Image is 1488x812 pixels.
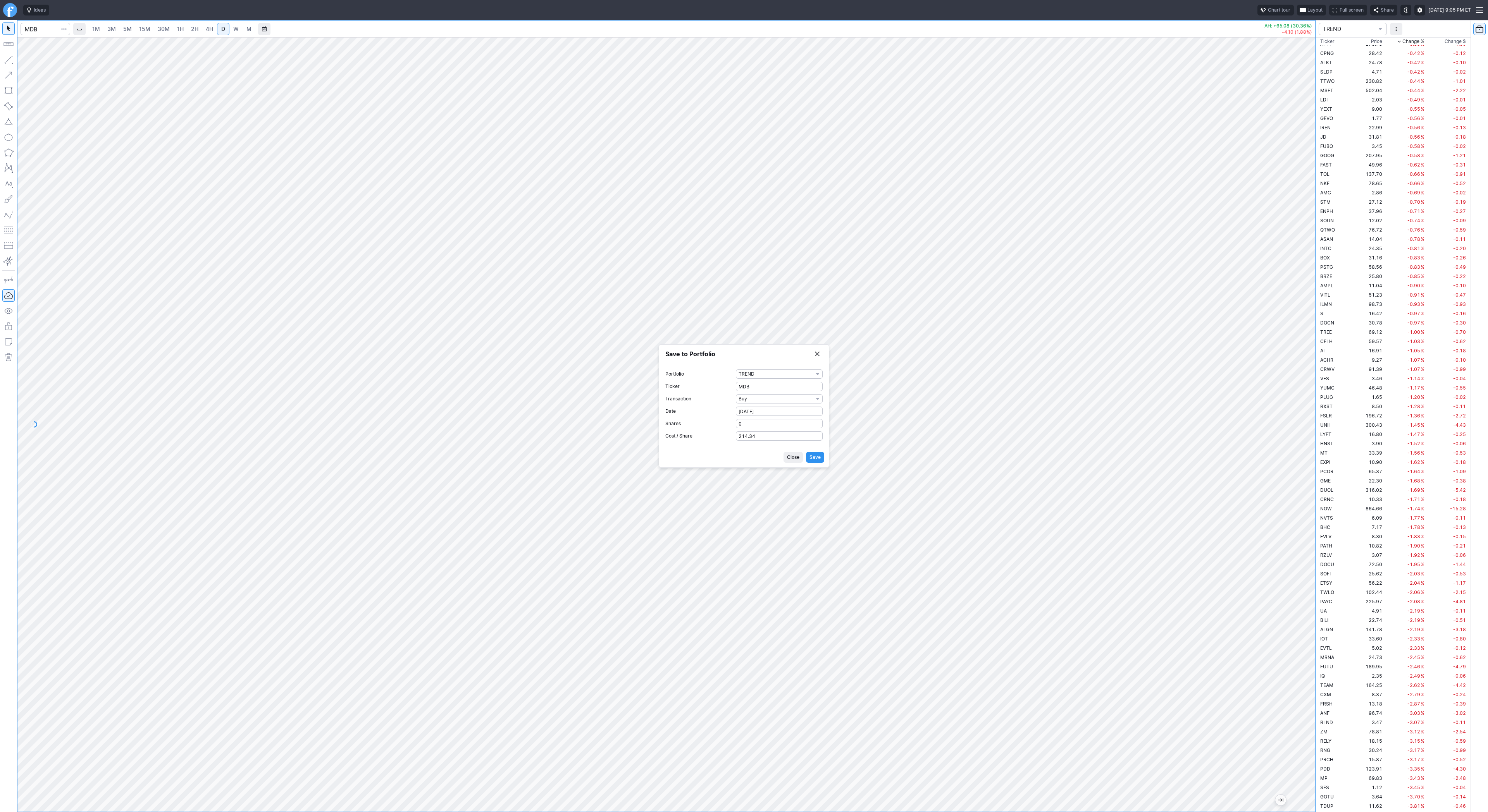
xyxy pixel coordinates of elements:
[736,394,823,403] button: Transaction
[739,395,813,403] span: Buy
[736,407,823,416] input: Date
[736,431,823,441] input: Cost / Share
[787,453,799,461] span: Close
[739,370,813,378] span: TREND
[665,350,715,358] h4: Save to Portfolio
[665,394,736,403] span: Transaction
[736,382,823,391] input: Ticker
[736,419,823,428] input: Shares
[806,452,824,463] button: Save
[784,452,803,463] button: Close
[665,432,692,440] span: Cost / Share
[665,420,681,427] span: Shares
[665,407,676,415] span: Date
[665,369,736,379] span: Portfolio
[665,383,680,390] span: Ticker
[736,369,823,379] button: Portfolio
[809,453,821,461] span: Save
